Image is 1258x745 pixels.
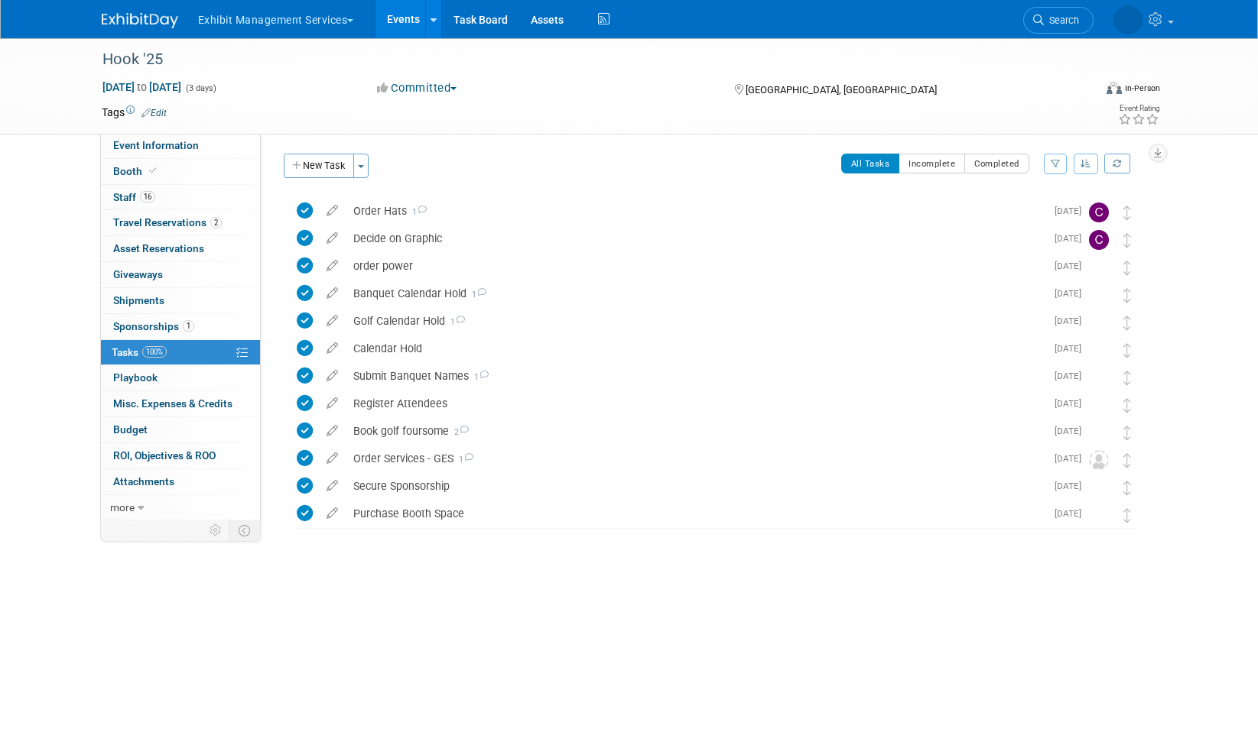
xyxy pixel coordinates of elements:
[346,280,1045,306] div: Banquet Calendar Hold
[319,397,346,410] a: edit
[1104,154,1130,173] a: Refresh
[1118,105,1159,112] div: Event Rating
[346,225,1045,251] div: Decide on Graphic
[1089,478,1109,497] img: Polly Tracy
[746,84,937,96] span: [GEOGRAPHIC_DATA], [GEOGRAPHIC_DATA]
[469,372,489,382] span: 1
[319,342,346,355] a: edit
[346,390,1045,416] div: Register Attendees
[1003,79,1161,102] div: Event Format
[1055,288,1089,299] span: [DATE]
[319,314,346,328] a: edit
[1123,233,1131,248] i: Move task
[102,13,178,28] img: ExhibitDay
[101,443,260,468] a: ROI, Objectives & ROO
[964,154,1029,173] button: Completed
[1089,258,1109,277] img: Polly Tracy
[1123,481,1131,495] i: Move task
[445,317,465,327] span: 1
[183,320,194,332] span: 1
[372,80,463,96] button: Committed
[113,397,232,410] span: Misc. Expenses & Credits
[1089,340,1109,360] img: Polly Tracy
[1089,505,1109,525] img: Polly Tracy
[346,253,1045,279] div: order power
[319,424,346,438] a: edit
[346,363,1045,389] div: Submit Banquet Names
[1023,7,1094,34] a: Search
[1107,82,1122,94] img: Format-Inperson.png
[149,167,157,175] i: Booth reservation complete
[1055,426,1089,436] span: [DATE]
[453,455,473,465] span: 1
[229,520,260,540] td: Toggle Event Tabs
[346,308,1045,334] div: Golf Calendar Hold
[284,154,354,178] button: New Task
[346,198,1045,224] div: Order Hats
[101,340,260,365] a: Tasks100%
[346,473,1045,499] div: Secure Sponsorship
[110,501,135,513] span: more
[1055,481,1089,491] span: [DATE]
[1123,206,1131,220] i: Move task
[97,46,1071,73] div: Hook '25
[113,139,199,151] span: Event Information
[1123,508,1131,523] i: Move task
[1055,233,1089,244] span: [DATE]
[1123,453,1131,468] i: Move task
[113,216,222,228] span: Travel Reservations
[1055,343,1089,354] span: [DATE]
[1124,83,1160,94] div: In-Person
[203,520,229,540] td: Personalize Event Tab Strip
[841,154,900,173] button: All Tasks
[101,314,260,339] a: Sponsorships1
[1123,343,1131,358] i: Move task
[1123,398,1131,413] i: Move task
[1123,371,1131,385] i: Move task
[466,290,486,300] span: 1
[113,294,164,306] span: Shipments
[101,469,260,494] a: Attachments
[1123,426,1131,440] i: Move task
[113,242,204,254] span: Asset Reservations
[1089,230,1109,250] img: Casey Kline
[319,452,346,465] a: edit
[319,287,346,300] a: edit
[113,423,148,436] span: Budget
[101,262,260,287] a: Giveaways
[113,475,174,487] span: Attachments
[319,479,346,493] a: edit
[140,191,155,202] span: 16
[113,191,155,203] span: Staff
[101,133,260,158] a: Event Information
[899,154,965,173] button: Incomplete
[142,346,167,358] span: 100%
[1055,453,1089,464] span: [DATE]
[101,236,260,261] a: Asset Reservations
[1089,423,1109,442] img: Polly Tracy
[1089,368,1109,387] img: Polly Tracy
[112,346,167,358] span: Tasks
[1055,508,1089,519] span: [DATE]
[1089,395,1109,415] img: Polly Tracy
[101,417,260,442] a: Budget
[135,81,149,93] span: to
[101,365,260,390] a: Playbook
[1123,316,1131,330] i: Move task
[1055,316,1089,326] span: [DATE]
[346,418,1045,444] div: Book golf foursome
[101,391,260,416] a: Misc. Expenses & Credits
[319,232,346,245] a: edit
[113,320,194,332] span: Sponsorships
[113,371,158,384] span: Playbook
[449,427,469,437] span: 2
[113,268,163,280] span: Giveaways
[1044,15,1079,26] span: Search
[1055,206,1089,216] span: [DATE]
[101,288,260,313] a: Shipments
[101,210,260,235] a: Travel Reservations2
[346,445,1045,471] div: Order Services - GES
[319,259,346,273] a: edit
[101,495,260,520] a: more
[1123,261,1131,275] i: Move task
